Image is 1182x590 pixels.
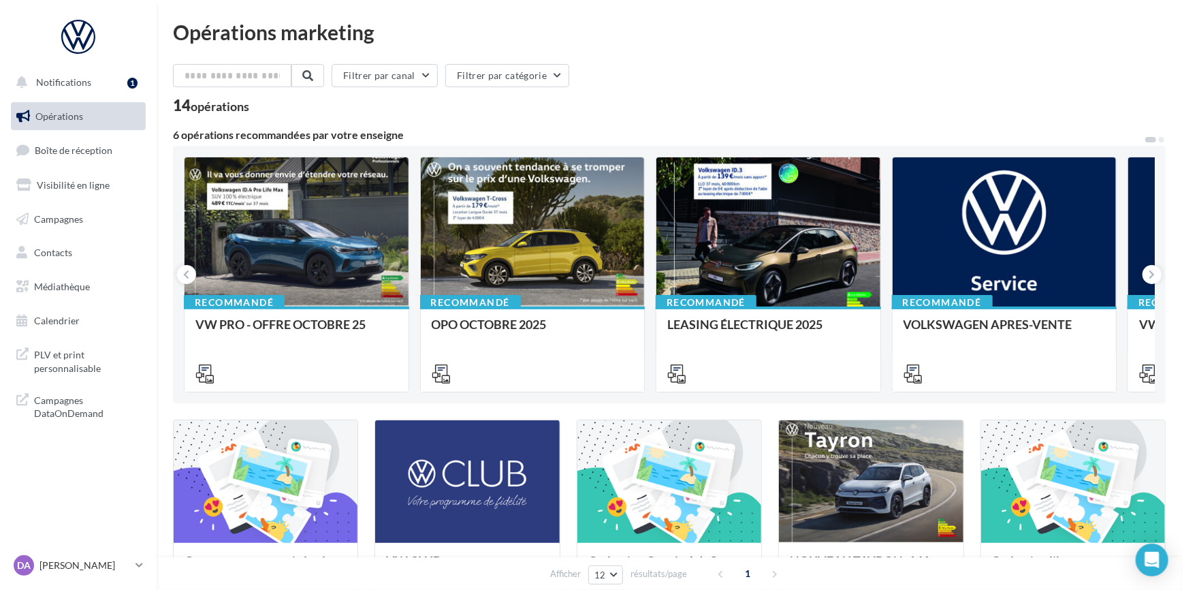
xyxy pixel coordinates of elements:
a: Opérations [8,102,148,131]
span: DA [17,559,31,572]
a: PLV et print personnalisable [8,340,148,380]
a: DA [PERSON_NAME] [11,553,146,578]
a: Médiathèque [8,273,148,301]
div: 14 [173,98,249,113]
div: 1 [127,78,138,89]
a: Campagnes [8,205,148,234]
div: Recommandé [656,295,756,310]
span: Campagnes DataOnDemand [34,391,140,420]
a: Campagnes DataOnDemand [8,386,148,426]
button: Notifications 1 [8,68,143,97]
div: VW CLUB [386,554,548,581]
div: opérations [191,100,249,112]
div: LEASING ÉLECTRIQUE 2025 [667,317,869,345]
div: Opérations marketing [173,22,1166,42]
div: Recommandé [420,295,521,310]
span: Afficher [550,568,581,580]
div: Recommandé [184,295,285,310]
div: Recommandé [892,295,993,310]
span: 12 [594,570,606,580]
span: Campagnes [34,213,83,224]
a: Contacts [8,238,148,267]
div: 6 opérations recommandées par votre enseigne [173,129,1144,140]
span: Médiathèque [34,281,90,292]
div: VOLKSWAGEN APRES-VENTE [904,317,1106,345]
span: Boîte de réception [35,144,112,156]
span: 1 [737,563,759,585]
div: NOUVEAU TAYRON - MARS 2025 [790,554,952,581]
a: Boîte de réception [8,136,148,165]
p: [PERSON_NAME] [39,559,130,572]
div: VW PRO - OFFRE OCTOBRE 25 [195,317,398,345]
div: Campagnes sponsorisées Les Instants VW Octobre [185,554,347,581]
span: PLV et print personnalisable [34,345,140,375]
span: Contacts [34,247,72,258]
span: Visibilité en ligne [37,179,110,191]
button: 12 [588,565,623,585]
a: Visibilité en ligne [8,171,148,200]
span: Notifications [36,76,91,88]
button: Filtrer par catégorie [445,64,569,87]
span: Calendrier [34,315,80,326]
div: Opération libre [992,554,1154,581]
div: OPO OCTOBRE 2025 [432,317,634,345]
a: Calendrier [8,307,148,335]
div: Open Intercom Messenger [1136,544,1168,576]
div: Opération Google Ads Search [588,554,750,581]
span: résultats/page [630,568,687,580]
button: Filtrer par canal [332,64,438,87]
span: Opérations [35,110,83,122]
